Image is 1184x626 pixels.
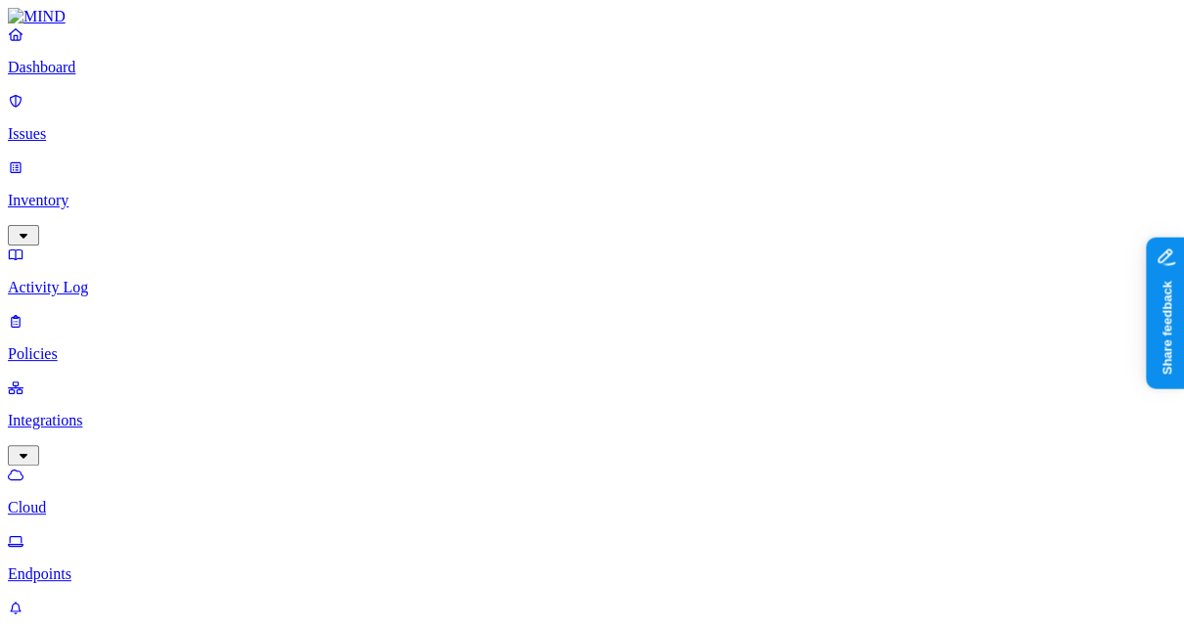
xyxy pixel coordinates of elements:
[8,532,1176,583] a: Endpoints
[8,59,1176,76] p: Dashboard
[8,412,1176,429] p: Integrations
[8,345,1176,363] p: Policies
[8,25,1176,76] a: Dashboard
[8,466,1176,516] a: Cloud
[8,246,1176,296] a: Activity Log
[8,565,1176,583] p: Endpoints
[8,125,1176,143] p: Issues
[8,279,1176,296] p: Activity Log
[8,8,66,25] img: MIND
[8,312,1176,363] a: Policies
[8,92,1176,143] a: Issues
[8,158,1176,243] a: Inventory
[8,499,1176,516] p: Cloud
[8,8,1176,25] a: MIND
[8,192,1176,209] p: Inventory
[8,379,1176,463] a: Integrations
